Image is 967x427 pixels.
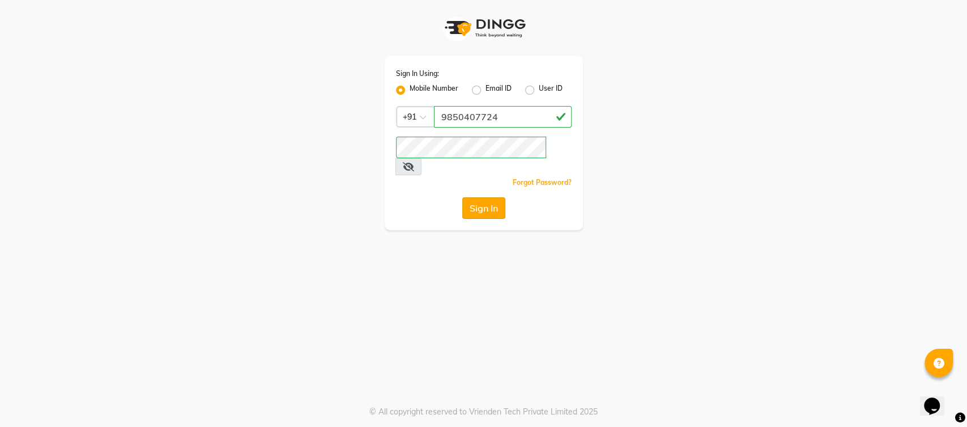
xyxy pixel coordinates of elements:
[438,11,529,45] img: logo1.svg
[919,382,956,416] iframe: chat widget
[462,197,505,219] button: Sign In
[410,83,458,97] label: Mobile Number
[396,137,546,158] input: Username
[513,178,572,187] a: Forgot Password?
[434,106,572,128] input: Username
[396,69,439,79] label: Sign In Using:
[539,83,563,97] label: User ID
[485,83,512,97] label: Email ID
